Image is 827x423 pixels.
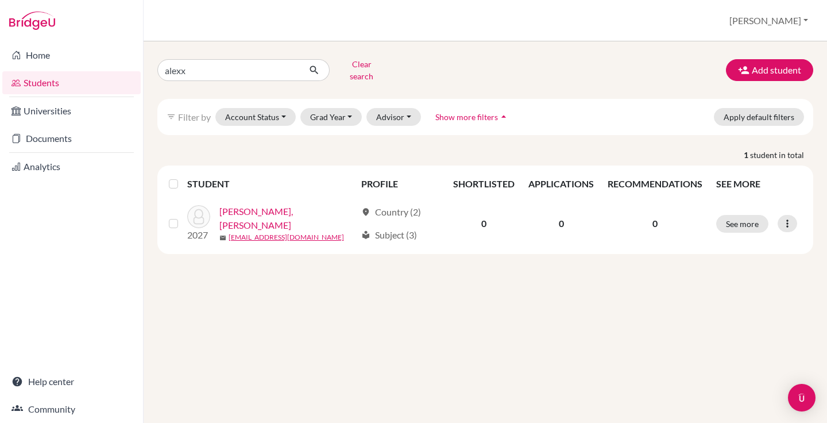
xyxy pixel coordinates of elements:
div: Subject (3) [361,228,417,242]
button: Advisor [366,108,421,126]
td: 0 [521,198,601,249]
img: Bridge-U [9,11,55,30]
a: Universities [2,99,141,122]
th: RECOMMENDATIONS [601,170,709,198]
a: Help center [2,370,141,393]
button: Apply default filters [714,108,804,126]
button: Account Status [215,108,296,126]
a: [EMAIL_ADDRESS][DOMAIN_NAME] [229,232,344,243]
button: Grad Year [300,108,362,126]
p: 2027 [187,228,210,242]
a: Analytics [2,155,141,178]
div: Country (2) [361,205,421,219]
button: Show more filtersarrow_drop_up [426,108,519,126]
a: Community [2,398,141,421]
input: Find student by name... [157,59,300,81]
th: STUDENT [187,170,355,198]
span: mail [219,234,226,241]
a: Home [2,44,141,67]
button: Clear search [330,55,393,85]
td: 0 [446,198,521,249]
strong: 1 [744,149,750,161]
div: Open Intercom Messenger [788,384,816,412]
button: See more [716,215,768,233]
th: PROFILE [354,170,446,198]
span: location_on [361,207,370,217]
a: Documents [2,127,141,150]
span: Show more filters [435,112,498,122]
span: Filter by [178,111,211,122]
p: 0 [608,217,702,230]
i: filter_list [167,112,176,121]
th: SHORTLISTED [446,170,521,198]
a: Students [2,71,141,94]
img: Siagian, Matahari Alexx [187,205,210,228]
a: [PERSON_NAME], [PERSON_NAME] [219,205,357,232]
th: SEE MORE [709,170,809,198]
span: student in total [750,149,813,161]
button: Add student [726,59,813,81]
th: APPLICATIONS [521,170,601,198]
button: [PERSON_NAME] [724,10,813,32]
i: arrow_drop_up [498,111,509,122]
span: local_library [361,230,370,240]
